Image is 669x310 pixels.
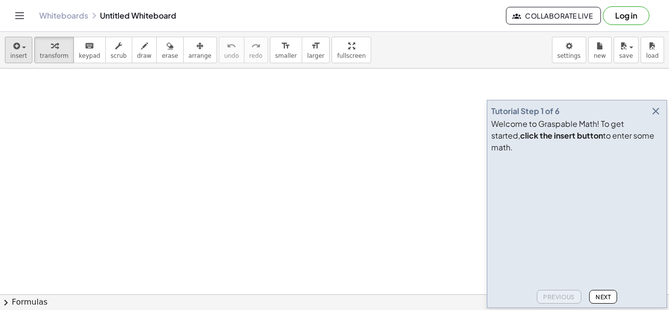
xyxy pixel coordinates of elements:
[219,37,244,63] button: undoundo
[557,52,581,59] span: settings
[40,52,69,59] span: transform
[514,11,593,20] span: Collaborate Live
[491,105,560,117] div: Tutorial Step 1 of 6
[603,6,649,25] button: Log in
[73,37,106,63] button: keyboardkeypad
[79,52,100,59] span: keypad
[596,293,611,301] span: Next
[275,52,297,59] span: smaller
[594,52,606,59] span: new
[641,37,664,63] button: load
[137,52,152,59] span: draw
[39,11,88,21] a: Whiteboards
[520,130,603,141] b: click the insert button
[5,37,32,63] button: insert
[111,52,127,59] span: scrub
[85,40,94,52] i: keyboard
[332,37,371,63] button: fullscreen
[156,37,183,63] button: erase
[552,37,586,63] button: settings
[589,290,617,304] button: Next
[588,37,612,63] button: new
[311,40,320,52] i: format_size
[227,40,236,52] i: undo
[132,37,157,63] button: draw
[224,52,239,59] span: undo
[281,40,290,52] i: format_size
[619,52,633,59] span: save
[506,7,601,24] button: Collaborate Live
[105,37,132,63] button: scrub
[646,52,659,59] span: load
[249,52,263,59] span: redo
[614,37,639,63] button: save
[244,37,268,63] button: redoredo
[491,118,663,153] div: Welcome to Graspable Math! To get started, to enter some math.
[307,52,324,59] span: larger
[189,52,212,59] span: arrange
[337,52,365,59] span: fullscreen
[34,37,74,63] button: transform
[10,52,27,59] span: insert
[183,37,217,63] button: arrange
[12,8,27,24] button: Toggle navigation
[162,52,178,59] span: erase
[302,37,330,63] button: format_sizelarger
[270,37,302,63] button: format_sizesmaller
[251,40,261,52] i: redo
